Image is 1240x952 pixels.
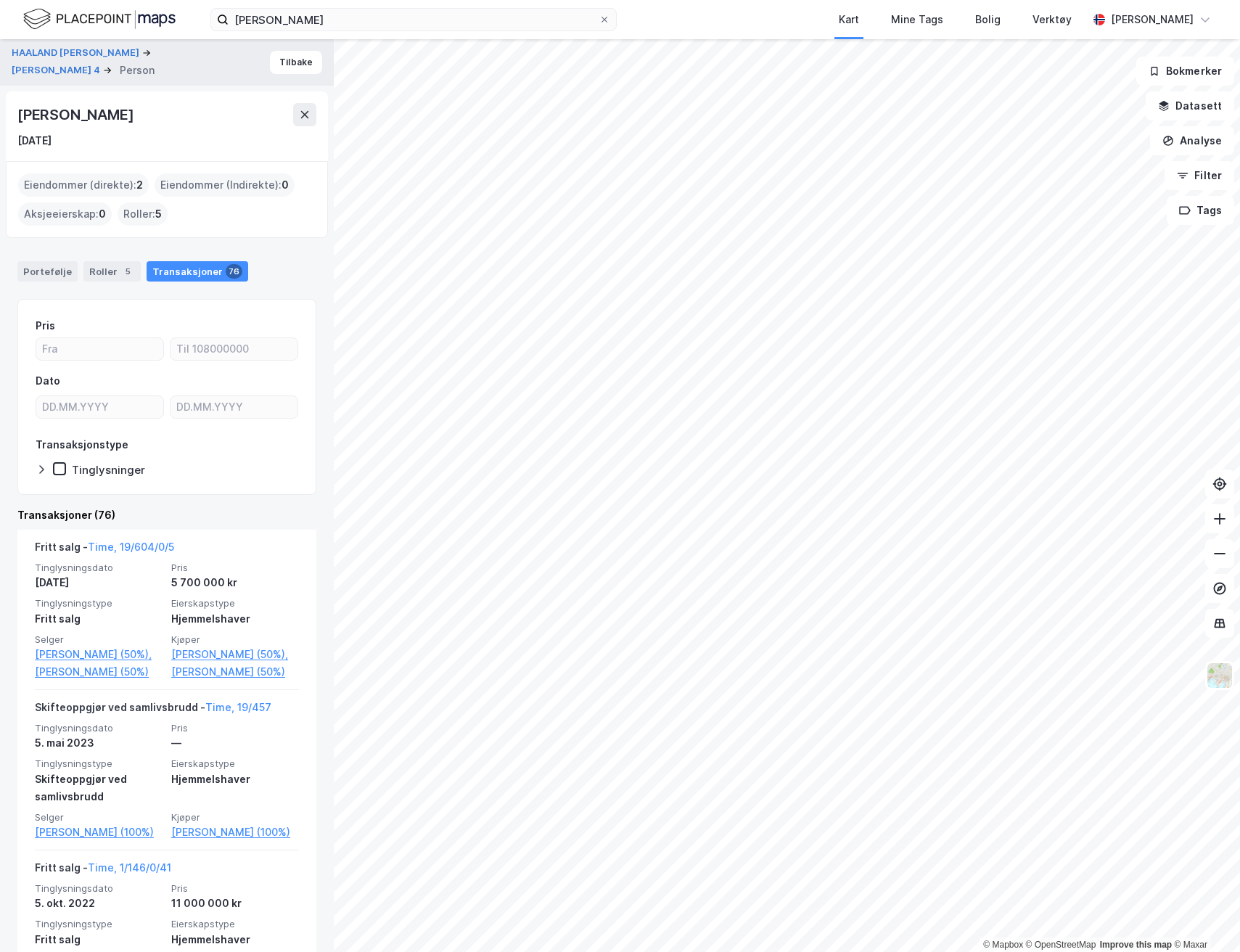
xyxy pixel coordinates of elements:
a: [PERSON_NAME] (100%) [35,824,163,841]
button: [PERSON_NAME] 4 [12,63,103,78]
span: Eierskapstype [171,918,299,930]
div: 5. okt. 2022 [35,895,163,912]
span: Pris [171,882,299,895]
div: Transaksjonstype [36,436,128,454]
div: Hjemmelshaver [171,610,299,628]
div: Fritt salg [35,931,163,948]
div: 5 700 000 kr [171,574,299,591]
span: Eierskapstype [171,758,299,770]
div: Dato [36,372,60,390]
input: Til 108000000 [171,338,297,360]
div: Skifteoppgjør ved samlivsbrudd [35,771,163,805]
div: — [171,734,299,752]
span: Tinglysningsdato [35,882,163,895]
div: Aksjeeierskap : [18,202,112,226]
div: Eiendommer (direkte) : [18,173,149,197]
div: Fritt salg [35,610,163,628]
div: Portefølje [17,261,78,282]
span: Tinglysningstype [35,758,163,770]
button: Analyse [1150,126,1234,155]
div: Transaksjoner [147,261,248,282]
div: Hjemmelshaver [171,931,299,948]
div: Roller [83,261,141,282]
iframe: Chat Widget [1167,882,1240,952]
div: 76 [226,264,242,279]
span: Kjøper [171,811,299,824]
button: Tilbake [270,51,322,74]
span: 5 [155,205,162,223]
div: Fritt salg - [35,538,174,562]
span: 0 [282,176,289,194]
span: Pris [171,562,299,574]
a: Time, 19/604/0/5 [88,541,174,553]
span: Tinglysningsdato [35,722,163,734]
div: Hjemmelshaver [171,771,299,788]
span: Tinglysningstype [35,597,163,610]
div: [DATE] [17,132,52,149]
button: Datasett [1146,91,1234,120]
div: [PERSON_NAME] [1111,11,1194,28]
div: Mine Tags [891,11,943,28]
input: Fra [36,338,163,360]
a: Improve this map [1100,940,1172,950]
span: 0 [99,205,106,223]
span: Selger [35,811,163,824]
span: 2 [136,176,143,194]
div: 5 [120,264,135,279]
div: Roller : [118,202,168,226]
button: Filter [1165,161,1234,190]
a: Time, 19/457 [205,701,271,713]
div: Verktøy [1032,11,1072,28]
input: DD.MM.YYYY [36,396,163,418]
span: Pris [171,722,299,734]
div: Kart [839,11,859,28]
div: Eiendommer (Indirekte) : [155,173,295,197]
span: Selger [35,633,163,646]
a: [PERSON_NAME] (50%), [35,646,163,663]
div: Kontrollprogram for chat [1167,882,1240,952]
button: HAALAND [PERSON_NAME] [12,46,142,60]
span: Tinglysningsdato [35,562,163,574]
span: Kjøper [171,633,299,646]
img: logo.f888ab2527a4732fd821a326f86c7f29.svg [23,7,176,32]
span: Eierskapstype [171,597,299,610]
a: OpenStreetMap [1026,940,1096,950]
div: 11 000 000 kr [171,895,299,912]
input: Søk på adresse, matrikkel, gårdeiere, leietakere eller personer [229,9,599,30]
input: DD.MM.YYYY [171,396,297,418]
a: [PERSON_NAME] (50%) [171,663,299,681]
div: Transaksjoner (76) [17,506,316,524]
div: Bolig [975,11,1001,28]
div: [PERSON_NAME] [17,103,136,126]
a: [PERSON_NAME] (100%) [171,824,299,841]
div: Skifteoppgjør ved samlivsbrudd - [35,699,271,722]
a: Time, 1/146/0/41 [88,861,171,874]
div: Fritt salg - [35,859,171,882]
img: Z [1206,662,1233,689]
a: Mapbox [983,940,1023,950]
div: Tinglysninger [72,463,145,477]
a: [PERSON_NAME] (50%) [35,663,163,681]
button: Bokmerker [1136,57,1234,86]
div: 5. mai 2023 [35,734,163,752]
div: Pris [36,317,55,335]
div: [DATE] [35,574,163,591]
button: Tags [1167,196,1234,225]
div: Person [120,62,155,79]
a: [PERSON_NAME] (50%), [171,646,299,663]
span: Tinglysningstype [35,918,163,930]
